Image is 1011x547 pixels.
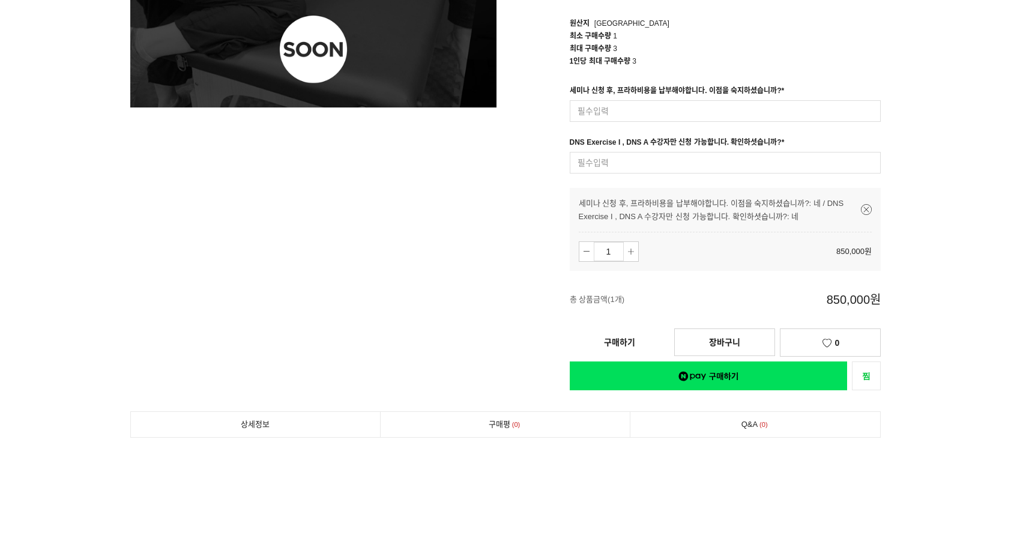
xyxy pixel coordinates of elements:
[570,136,785,152] div: DNS Exercise I , DNS A 수강자만 신청 가능합니다. 확인하셧습니까?
[570,280,726,319] span: 총 상품금액(1개)
[758,419,770,431] span: 0
[570,361,848,390] a: 새창
[570,152,881,174] input: 필수입력
[570,57,630,65] span: 1인당 최대 구매수량
[674,328,775,356] a: 장바구니
[594,19,669,28] span: [GEOGRAPHIC_DATA]
[570,44,611,53] span: 최대 구매수량
[726,280,881,319] span: 850,000원
[570,85,785,100] div: 세미나 신청 후, 프라하비용을 납부해야합니다. 이점을 숙지하셨습니까?
[510,419,522,431] span: 0
[613,44,617,53] span: 3
[632,57,636,65] span: 3
[834,338,839,348] span: 0
[836,247,872,256] span: 850,000원
[381,412,630,437] a: 구매평0
[131,412,380,437] a: 상세정보
[570,32,611,40] span: 최소 구매수량
[570,100,881,122] input: 필수입력
[570,19,590,28] span: 원산지
[852,361,881,390] a: 새창
[780,328,881,357] a: 0
[570,329,669,355] a: 구매하기
[579,199,844,221] span: 세미나 신청 후, 프라하비용을 납부해야합니다. 이점을 숙지하셨습니까?: 네 / DNS Exercise I , DNS A 수강자만 신청 가능합니다. 확인하셧습니까?: 네
[613,32,617,40] span: 1
[630,412,880,437] a: Q&A0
